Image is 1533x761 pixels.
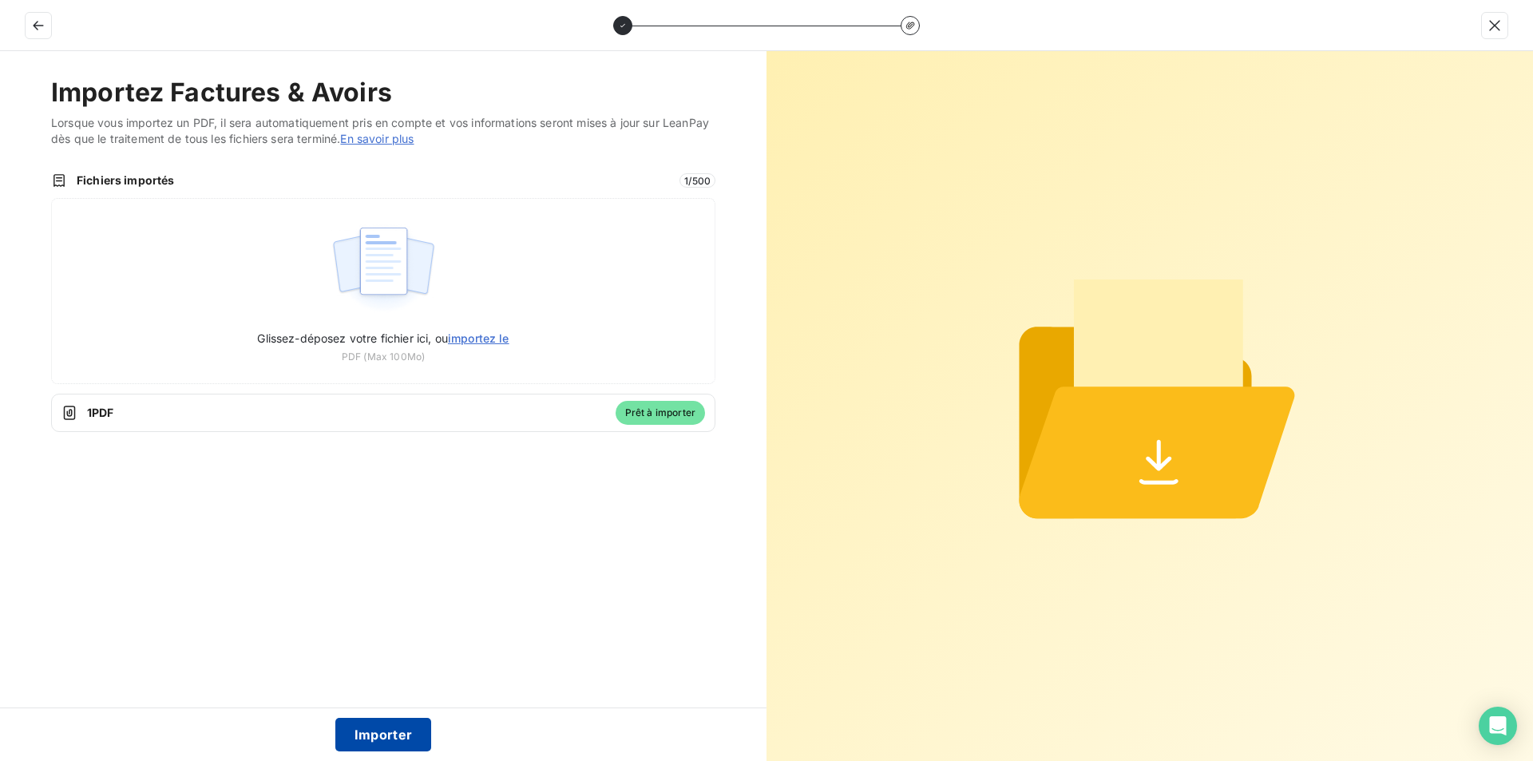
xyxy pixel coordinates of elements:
h2: Importez Factures & Avoirs [51,77,715,109]
span: PDF (Max 100Mo) [342,350,425,364]
div: Open Intercom Messenger [1479,707,1517,745]
span: Glissez-déposez votre fichier ici, ou [257,331,509,345]
span: importez le [448,331,509,345]
a: En savoir plus [340,132,414,145]
img: illustration [331,218,437,320]
span: Prêt à importer [616,401,705,425]
span: 1 / 500 [679,173,715,188]
span: Fichiers importés [77,172,670,188]
span: 1 PDF [87,405,606,421]
span: Lorsque vous importez un PDF, il sera automatiquement pris en compte et vos informations seront m... [51,115,715,147]
button: Importer [335,718,432,751]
